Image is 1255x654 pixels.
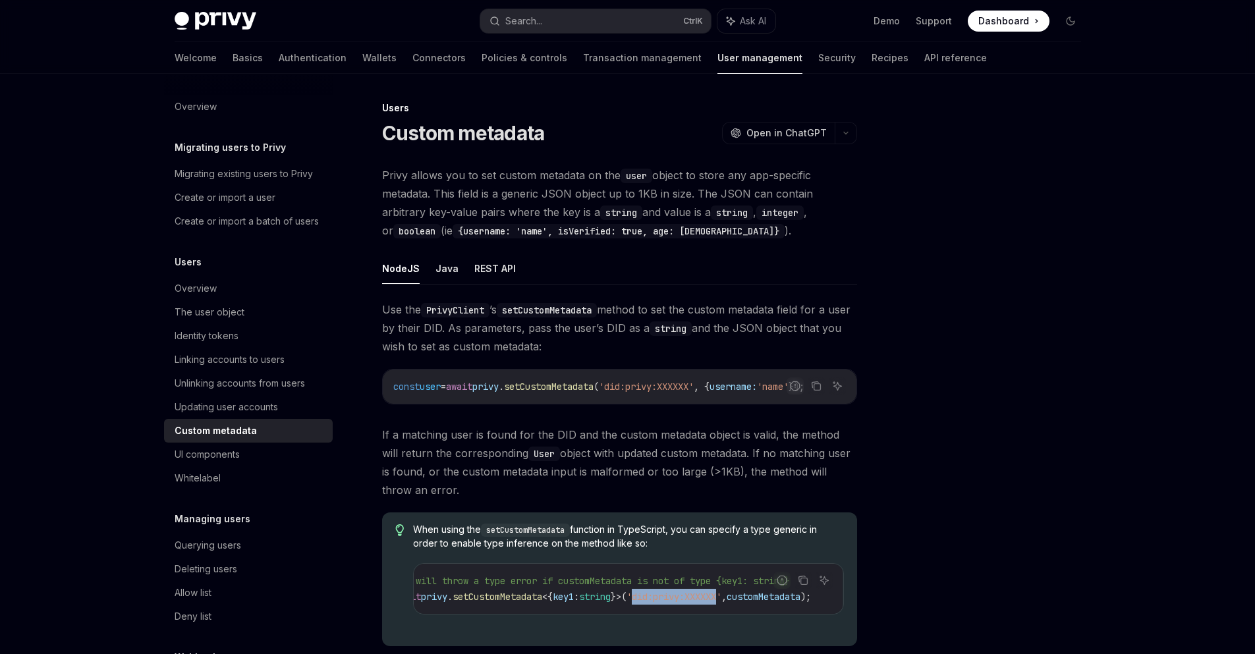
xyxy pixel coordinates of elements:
[711,205,753,220] code: string
[342,575,790,587] span: // TypeScript will throw a type error if customMetadata is not of type {key1: string}
[650,321,692,336] code: string
[413,523,843,550] span: When using the function in TypeScript, you can specify a type generic in order to enable type inf...
[175,585,211,601] div: Allow list
[164,533,333,557] a: Querying users
[175,511,250,527] h5: Managing users
[773,572,791,589] button: Report incorrect code
[721,591,727,603] span: ,
[175,470,221,486] div: Whitelabel
[175,328,238,344] div: Identity tokens
[447,591,453,603] span: .
[164,443,333,466] a: UI components
[621,169,652,183] code: user
[717,9,775,33] button: Ask AI
[717,42,802,74] a: User management
[164,209,333,233] a: Create or import a batch of users
[164,277,333,300] a: Overview
[453,591,542,603] span: setCustomMetadata
[795,572,812,589] button: Copy the contents from the code block
[968,11,1049,32] a: Dashboard
[740,14,766,28] span: Ask AI
[916,14,952,28] a: Support
[579,591,611,603] span: string
[164,371,333,395] a: Unlinking accounts from users
[175,447,240,462] div: UI components
[482,42,567,74] a: Policies & controls
[480,9,711,33] button: Search...CtrlK
[393,224,441,238] code: boolean
[175,99,217,115] div: Overview
[599,381,694,393] span: 'did:privy:XXXXXX'
[722,122,835,144] button: Open in ChatGPT
[787,377,804,395] button: Report incorrect code
[164,557,333,581] a: Deleting users
[553,591,574,603] span: key1
[420,381,441,393] span: user
[829,377,846,395] button: Ask AI
[808,377,825,395] button: Copy the contents from the code block
[164,300,333,324] a: The user object
[233,42,263,74] a: Basics
[800,591,811,603] span: );
[710,381,757,393] span: username:
[393,381,420,393] span: const
[746,126,827,140] span: Open in ChatGPT
[382,300,857,356] span: Use the ’s method to set the custom metadata field for a user by their DID. As parameters, pass t...
[874,14,900,28] a: Demo
[175,190,275,205] div: Create or import a user
[727,591,800,603] span: customMetadata
[164,581,333,605] a: Allow list
[175,399,278,415] div: Updating user accounts
[175,352,285,368] div: Linking accounts to users
[164,95,333,119] a: Overview
[924,42,987,74] a: API reference
[382,253,420,284] button: NodeJS
[382,101,857,115] div: Users
[164,466,333,490] a: Whitelabel
[164,348,333,371] a: Linking accounts to users
[164,419,333,443] a: Custom metadata
[175,42,217,74] a: Welcome
[627,591,721,603] span: 'did:privy:XXXXXX'
[757,381,789,393] span: 'name'
[542,591,553,603] span: <{
[504,381,594,393] span: setCustomMetadata
[818,42,856,74] a: Security
[382,425,857,499] span: If a matching user is found for the DID and the custom metadata object is valid, the method will ...
[446,381,472,393] span: await
[816,572,833,589] button: Ask AI
[611,591,627,603] span: }>(
[872,42,908,74] a: Recipes
[435,253,459,284] button: Java
[474,253,516,284] button: REST API
[694,381,710,393] span: , {
[164,162,333,186] a: Migrating existing users to Privy
[175,561,237,577] div: Deleting users
[528,447,560,461] code: User
[175,140,286,155] h5: Migrating users to Privy
[505,13,542,29] div: Search...
[499,381,504,393] span: .
[756,205,804,220] code: integer
[789,381,804,393] span: });
[421,591,447,603] span: privy
[175,166,313,182] div: Migrating existing users to Privy
[481,524,570,537] code: setCustomMetadata
[175,537,241,553] div: Querying users
[412,42,466,74] a: Connectors
[382,121,545,145] h1: Custom metadata
[279,42,347,74] a: Authentication
[600,205,642,220] code: string
[362,42,397,74] a: Wallets
[175,281,217,296] div: Overview
[175,213,319,229] div: Create or import a batch of users
[395,524,404,536] svg: Tip
[583,42,702,74] a: Transaction management
[453,224,785,238] code: {username: 'name', isVerified: true, age: [DEMOGRAPHIC_DATA]}
[175,375,305,391] div: Unlinking accounts from users
[175,609,211,624] div: Deny list
[978,14,1029,28] span: Dashboard
[164,324,333,348] a: Identity tokens
[175,12,256,30] img: dark logo
[683,16,703,26] span: Ctrl K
